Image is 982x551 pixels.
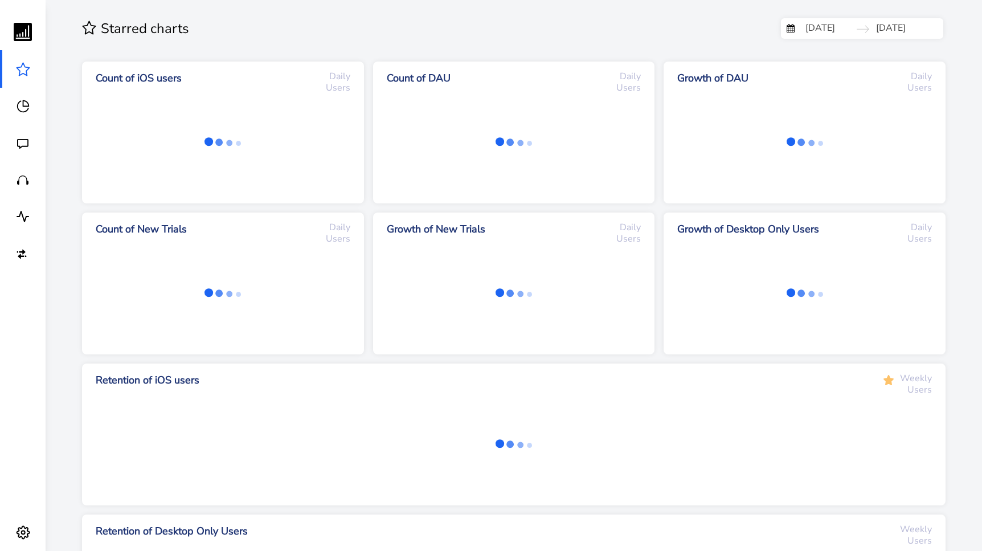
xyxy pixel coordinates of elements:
[787,21,795,34] button: Interact with the calendar and add the check-in date for your trip.
[907,82,932,93] div: Users
[607,71,641,82] div: Daily
[326,82,350,93] div: Users
[96,222,245,237] div: Count of New Trials
[607,222,641,233] div: Daily
[799,18,869,39] input: Start Date
[677,71,816,86] div: Growth of DAU
[387,222,539,237] div: Growth of New Trials
[387,71,522,86] div: Count of DAU
[870,18,939,39] input: End Date
[907,535,932,546] div: Users
[907,384,932,395] div: Users
[317,222,350,233] div: Daily
[96,524,566,539] div: Retention of Desktop Only Users
[326,233,350,244] div: Users
[898,524,932,535] div: Weekly
[616,233,641,244] div: Users
[898,373,932,384] div: Weekly
[96,373,537,388] div: Retention of iOS users
[616,82,641,93] div: Users
[82,18,781,39] div: Starred charts
[907,233,932,244] div: Users
[677,222,852,237] div: Growth of Desktop Only Users
[317,71,350,82] div: Daily
[96,71,242,86] div: Count of iOS users
[898,71,932,82] div: Daily
[898,222,932,233] div: Daily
